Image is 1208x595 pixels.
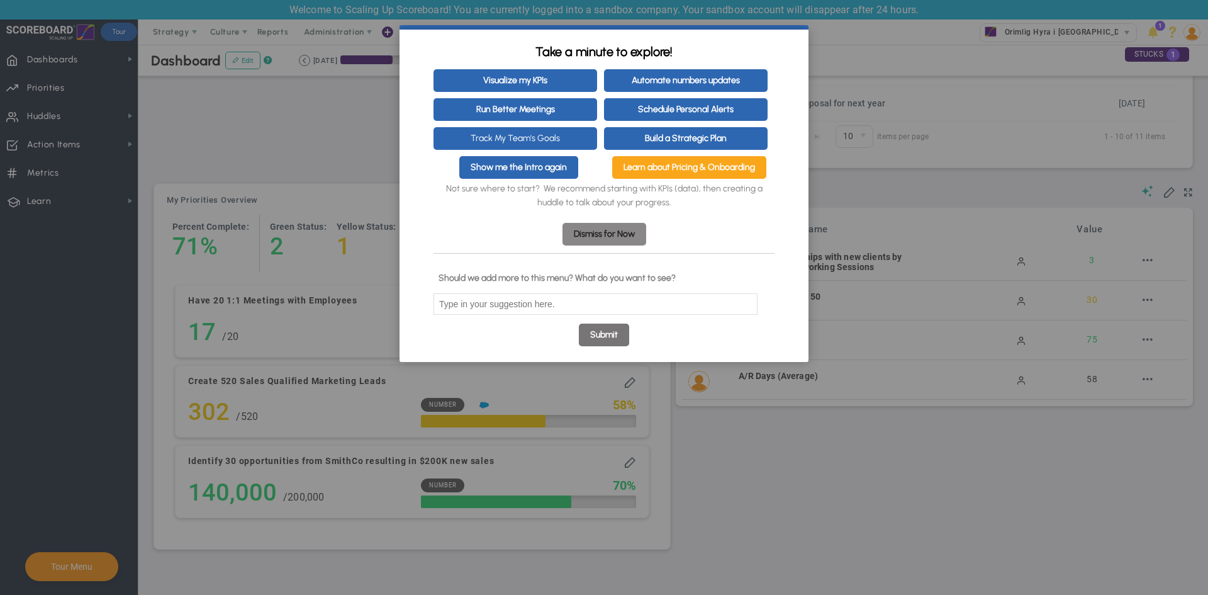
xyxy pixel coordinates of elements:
a: Automate numbers updates [604,69,768,92]
a: Learn about Pricing & Onboarding [612,156,766,179]
a: Run Better Meetings [433,98,597,121]
a: Track My Team's Goals [433,127,597,150]
label: Should we add more to this menu? What do you want to see? [433,266,775,290]
h3: Take a minute to explore! [433,43,775,60]
a: Visualize my KPIs [433,69,597,92]
a: Submit [579,324,629,346]
input: Type in your suggestion here. [433,293,758,315]
a: Build a Strategic Plan [604,127,768,150]
a: Close modal [783,30,805,52]
a: Dismiss for Now [562,223,646,246]
div: current step [400,25,808,30]
a: Show me the Intro again [459,156,578,179]
p: Not sure where to start? We recommend starting with KPIs (data), then creating a huddle to talk a... [433,182,775,210]
a: Schedule Personal Alerts [604,98,768,121]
